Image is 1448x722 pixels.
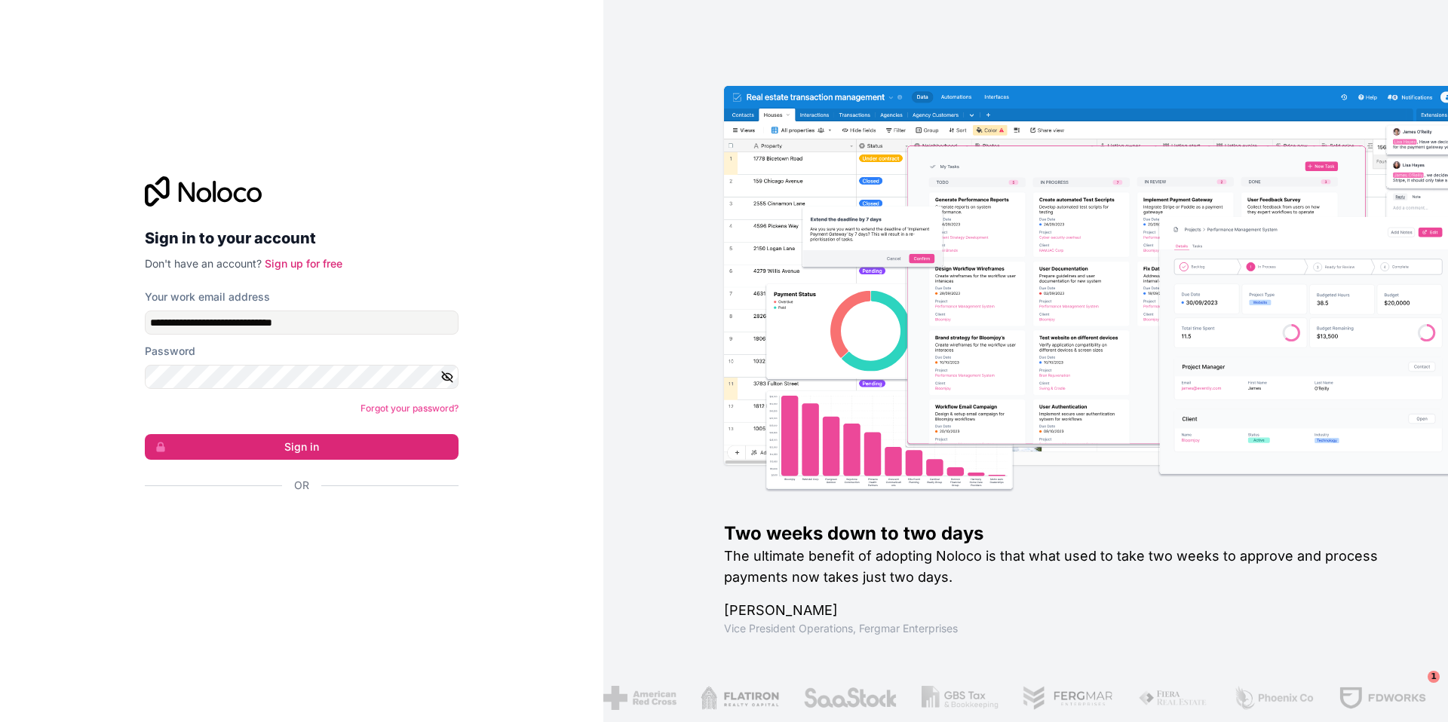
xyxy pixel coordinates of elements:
a: Forgot your password? [360,402,459,414]
button: Sign in [145,434,459,460]
iframe: Intercom live chat [1397,671,1433,707]
h1: [PERSON_NAME] [724,600,1400,621]
img: /assets/gbstax-C-GtDUiK.png [921,686,998,710]
span: Or [294,478,309,493]
span: 1 [1428,671,1440,683]
label: Your work email address [145,289,270,304]
input: Password [145,365,459,389]
img: /assets/american-red-cross-BAupjrZR.png [602,686,675,710]
h2: Sign in to your account [145,225,459,252]
h2: The ultimate benefit of adopting Noloco is that what used to take two weeks to approve and proces... [724,546,1400,588]
a: Sign up for free [265,257,342,270]
img: /assets/fdworks-Bi04fVtw.png [1337,686,1425,710]
img: /assets/fiera-fwj2N5v4.png [1137,686,1208,710]
img: /assets/saastock-C6Zbiodz.png [802,686,897,710]
img: /assets/phoenix-BREaitsQ.png [1232,686,1314,710]
iframe: Sign in with Google Button [137,509,454,543]
img: /assets/flatiron-C8eUkumj.png [700,686,778,710]
h1: Vice President Operations , Fergmar Enterprises [724,621,1400,636]
label: Password [145,344,195,359]
h1: Two weeks down to two days [724,522,1400,546]
span: Don't have an account? [145,257,262,270]
img: /assets/fergmar-CudnrXN5.png [1021,686,1113,710]
input: Email address [145,311,459,335]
